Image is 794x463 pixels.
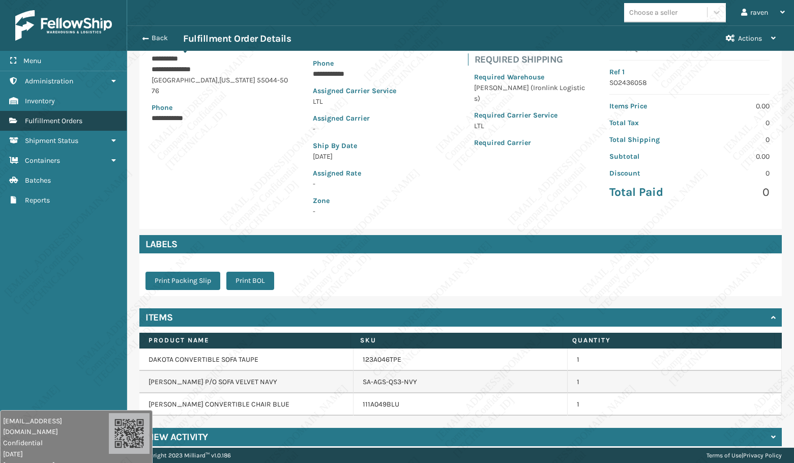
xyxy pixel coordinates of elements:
[145,311,173,324] h4: Items
[313,124,450,134] p: -
[183,33,291,45] h3: Fulfillment Order Details
[696,101,770,111] p: 0.00
[363,399,399,410] a: 111A049BLU
[25,176,51,185] span: Batches
[360,336,553,345] label: SKU
[696,151,770,162] p: 0.00
[707,452,742,459] a: Terms of Use
[572,336,765,345] label: Quantity
[25,97,55,105] span: Inventory
[139,235,782,253] h4: Labels
[696,134,770,145] p: 0
[3,416,109,437] span: [EMAIL_ADDRESS][DOMAIN_NAME]
[313,195,450,206] p: Zone
[219,76,255,84] span: [US_STATE]
[313,168,450,179] p: Assigned Rate
[474,121,585,131] p: LTL
[717,26,785,51] button: Actions
[609,185,683,200] p: Total Paid
[313,113,450,124] p: Assigned Carrier
[25,156,60,165] span: Containers
[609,77,770,88] p: SO2436058
[474,82,585,104] p: [PERSON_NAME] (Ironlink Logistics)
[145,272,220,290] button: Print Packing Slip
[152,76,218,84] span: [GEOGRAPHIC_DATA]
[139,349,354,371] td: DAKOTA CONVERTIBLE SOFA TAUPE
[474,72,585,82] p: Required Warehouse
[149,336,341,345] label: Product Name
[15,10,112,41] img: logo
[743,452,782,459] a: Privacy Policy
[152,102,288,113] p: Phone
[313,179,450,189] p: -
[629,7,678,18] div: Choose a seller
[313,58,450,69] p: Phone
[313,85,450,96] p: Assigned Carrier Service
[609,151,683,162] p: Subtotal
[226,272,274,290] button: Print BOL
[696,168,770,179] p: 0
[25,117,82,125] span: Fulfillment Orders
[136,34,183,43] button: Back
[313,195,450,216] span: -
[696,185,770,200] p: 0
[738,34,762,43] span: Actions
[474,137,585,148] p: Required Carrier
[609,118,683,128] p: Total Tax
[568,349,782,371] td: 1
[609,101,683,111] p: Items Price
[25,136,78,145] span: Shipment Status
[139,393,354,416] td: [PERSON_NAME] CONVERTIBLE CHAIR BLUE
[474,110,585,121] p: Required Carrier Service
[609,168,683,179] p: Discount
[568,393,782,416] td: 1
[363,355,401,365] a: 123A046TPE
[696,118,770,128] p: 0
[313,151,450,162] p: [DATE]
[139,371,354,393] td: [PERSON_NAME] P/O SOFA VELVET NAVY
[23,56,41,65] span: Menu
[609,67,770,77] p: Ref 1
[145,431,208,443] h4: View Activity
[707,448,782,463] div: |
[313,96,450,107] p: LTL
[568,371,782,393] td: 1
[218,76,219,84] span: ,
[25,196,50,205] span: Reports
[3,438,109,448] span: Confidential
[363,377,417,387] a: SA-AGS-QS3-NVY
[139,448,231,463] p: Copyright 2023 Milliard™ v 1.0.186
[475,53,591,66] h4: Required Shipping
[3,449,109,459] span: [DATE]
[25,77,73,85] span: Administration
[609,134,683,145] p: Total Shipping
[313,140,450,151] p: Ship By Date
